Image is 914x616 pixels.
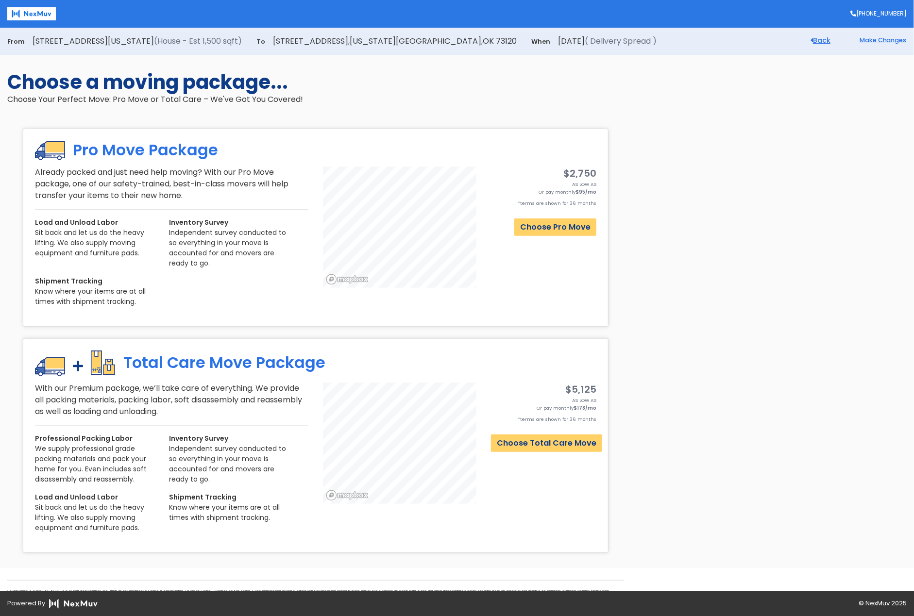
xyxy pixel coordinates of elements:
[518,200,596,206] span: *terms are shown for 36 months
[35,383,308,417] p: With our Premium package, we’ll take care of everything. We provide all packing materials, packin...
[850,9,907,17] a: [PHONE_NUMBER]
[169,433,295,484] p: Independent survey conducted to so everything in your move is accounted for and movers are ready ...
[558,35,657,47] p: [DATE]
[323,166,476,288] canvas: Map
[35,433,133,443] strong: Professional Packing Labor
[35,166,308,201] p: Already packed and just need help moving? With our Pro Move package, one of our safety-trained, b...
[35,492,118,502] strong: Load and Unload Labor
[7,70,624,94] h1: Choose a moving package...
[565,383,596,396] strong: $5,125
[169,433,228,443] strong: Inventory Survey
[35,217,161,268] p: Sit back and let us do the heavy lifting. We also supply moving equipment and furniture pads.
[7,37,25,46] label: From
[457,599,914,609] div: © NexMuv 2025
[35,276,161,307] p: Know where your items are at all times with shipment tracking.
[811,35,830,45] a: Back
[518,416,596,422] span: *terms are shown for 36 months
[539,189,596,195] span: Or pay monthly
[7,7,56,20] img: NexMuv
[169,217,228,227] strong: Inventory Survey
[491,434,602,452] button: Choose Total Care Move
[563,166,596,180] strong: $2,750
[169,492,237,502] strong: Shipment Tracking
[35,433,161,484] p: We supply professional grade packing materials and pack your home for you. Even includes soft dis...
[35,217,118,227] strong: Load and Unload Labor
[575,189,596,195] strong: $95/mo
[256,37,265,46] label: To
[481,35,483,47] span: ,
[860,36,907,44] a: Make Changes
[572,397,596,403] span: AS LOW AS
[7,94,624,105] p: Choose Your Perfect Move: Pro Move or Total Care – We've Got You Covered!
[273,35,517,47] p: [STREET_ADDRESS] [US_STATE][GEOGRAPHIC_DATA] OK 73120
[154,35,242,47] span: (House - Est 1,500 sqft)
[585,35,657,47] span: ( Delivery Spread )
[574,405,596,411] strong: $178/mo
[514,218,596,236] button: Choose Pro Move
[531,37,550,46] label: When
[572,181,596,187] span: AS LOW AS
[33,35,242,47] p: [STREET_ADDRESS][US_STATE]
[35,492,161,533] p: Sit back and let us do the heavy lifting. We also supply moving equipment and furniture pads.
[169,217,295,268] p: Independent survey conducted to so everything in your move is accounted for and movers are ready ...
[326,274,369,285] a: Mapbox logo
[35,350,596,377] h2: Total Care Move Package
[326,490,369,501] a: Mapbox logo
[537,405,596,411] span: Or pay monthly
[35,141,596,161] h2: Pro Move Package
[348,35,350,47] span: ,
[35,276,102,286] strong: Shipment Tracking
[323,383,476,504] canvas: Map
[169,492,295,533] p: Know where your items are at all times with shipment tracking.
